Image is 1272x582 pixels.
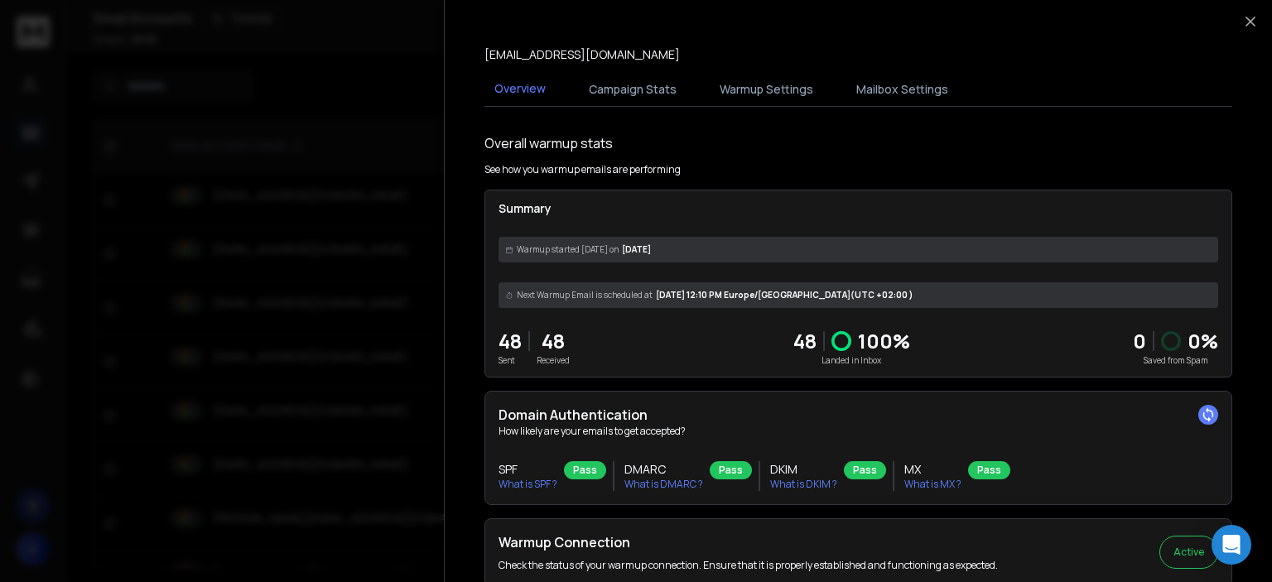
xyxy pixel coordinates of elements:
div: Pass [968,461,1010,479]
p: Received [537,354,570,367]
p: 48 [793,328,817,354]
p: 100 % [858,328,910,354]
div: Pass [710,461,752,479]
h2: Warmup Connection [499,532,998,552]
h2: Domain Authentication [499,405,1218,425]
div: [DATE] [499,237,1218,262]
h3: DKIM [770,461,837,478]
p: Check the status of your warmup connection. Ensure that it is properly established and functionin... [499,559,998,572]
h1: Overall warmup stats [484,133,613,153]
p: [EMAIL_ADDRESS][DOMAIN_NAME] [484,46,680,63]
h3: MX [904,461,961,478]
p: What is SPF ? [499,478,557,491]
p: What is MX ? [904,478,961,491]
p: 0 % [1188,328,1218,354]
p: Summary [499,200,1218,217]
p: 48 [499,328,522,354]
p: Saved from Spam [1133,354,1218,367]
div: Pass [844,461,886,479]
p: What is DKIM ? [770,478,837,491]
h3: SPF [499,461,557,478]
p: Landed in Inbox [793,354,910,367]
div: [DATE] 12:10 PM Europe/[GEOGRAPHIC_DATA] (UTC +02:00 ) [499,282,1218,308]
p: Sent [499,354,522,367]
button: Mailbox Settings [846,71,958,108]
span: Warmup started [DATE] on [517,243,619,256]
h3: DMARC [624,461,703,478]
strong: 0 [1133,327,1146,354]
p: 48 [537,328,570,354]
p: How likely are your emails to get accepted? [499,425,1218,438]
button: Overview [484,70,556,108]
button: Active [1159,536,1218,569]
p: See how you warmup emails are performing [484,163,681,176]
button: Warmup Settings [710,71,823,108]
button: Campaign Stats [579,71,687,108]
p: What is DMARC ? [624,478,703,491]
div: Open Intercom Messenger [1212,525,1251,565]
div: Pass [564,461,606,479]
span: Next Warmup Email is scheduled at [517,289,653,301]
